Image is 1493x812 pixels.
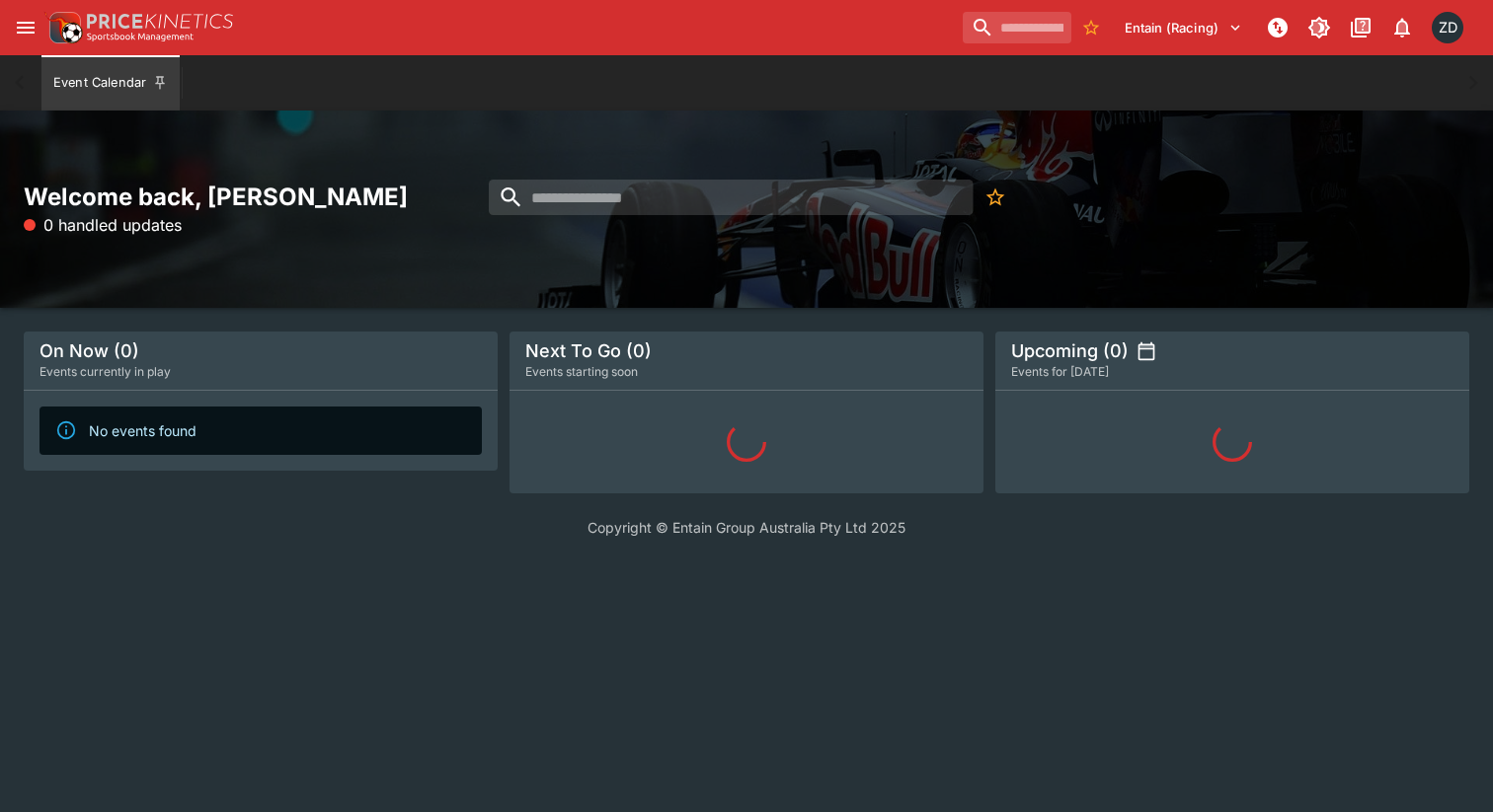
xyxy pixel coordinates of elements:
input: search [963,12,1071,43]
h2: Welcome back, [PERSON_NAME] [24,182,498,212]
h5: On Now (0) [39,339,139,362]
button: Documentation [1343,10,1378,45]
button: settings [1137,341,1156,361]
button: open drawer [8,10,43,45]
h5: Upcoming (0) [1011,339,1129,362]
button: No Bookmarks [978,180,1013,215]
button: Select Tenant [1113,12,1254,43]
span: Events starting soon [525,362,638,382]
img: PriceKinetics Logo [43,8,83,47]
img: PriceKinetics [87,14,233,29]
button: NOT Connected to PK [1260,10,1296,45]
h5: Next To Go (0) [525,339,652,362]
div: Zarne Dravitzki [1432,12,1463,43]
button: Toggle light/dark mode [1301,10,1337,45]
span: Events currently in play [39,362,171,382]
button: Notifications [1384,10,1420,45]
input: search [489,180,973,215]
p: 0 handled updates [24,213,182,237]
span: Events for [DATE] [1011,362,1109,382]
button: Zarne Dravitzki [1426,6,1469,49]
div: No events found [89,412,196,449]
img: Sportsbook Management [87,33,194,41]
button: No Bookmarks [1075,12,1107,43]
button: Event Calendar [41,55,180,111]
